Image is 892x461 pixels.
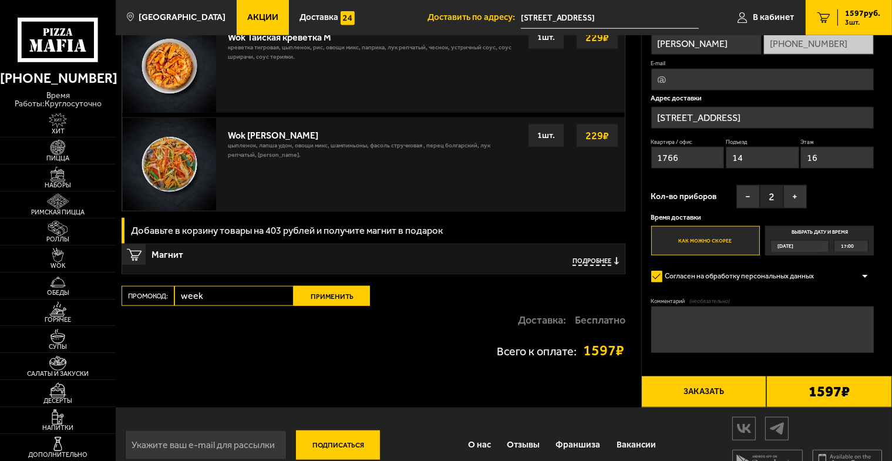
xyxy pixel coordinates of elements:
[733,418,755,439] img: vk
[845,19,880,26] span: 3 шт.
[122,117,624,211] a: Wok [PERSON_NAME]цыпленок, лапша удон, овощи микс, шампиньоны, фасоль стручковая , перец болгарск...
[228,141,519,166] p: цыпленок, лапша удон, овощи микс, шампиньоны, фасоль стручковая , перец болгарский, лук репчатый,...
[528,26,564,49] div: 1 шт.
[499,430,548,460] a: Отзывы
[341,11,355,25] img: 15daf4d41897b9f0e9f617042186c801.svg
[651,69,874,90] input: @
[651,267,824,286] label: Согласен на обработку персональных данных
[573,257,619,266] button: Подробнее
[651,95,874,102] p: Адрес доставки
[763,33,874,55] input: +7 (
[548,430,608,460] a: Франшиза
[294,286,370,306] button: Применить
[651,59,874,67] label: E-mail
[765,226,874,256] label: Выбрать дату и время
[651,193,717,201] span: Кол-во приборов
[428,13,521,22] span: Доставить по адресу:
[139,13,225,22] span: [GEOGRAPHIC_DATA]
[608,430,664,460] a: Вакансии
[122,19,624,113] a: Wok Тайская креветка Mкреветка тигровая, цыпленок, рис, овощи микс, паприка, лук репчатый, чеснок...
[131,226,443,235] h3: Добавьте в корзину товары на 403 рублей и получите магнит в подарок
[152,244,453,260] span: Магнит
[783,185,807,208] button: +
[726,138,799,146] label: Подъезд
[521,7,699,29] input: Ваш адрес доставки
[651,297,874,305] label: Комментарий
[651,214,874,221] p: Время доставки
[583,124,612,147] strong: 229 ₽
[841,241,854,251] span: 17:00
[497,346,577,358] p: Всего к оплате:
[228,43,519,68] p: креветка тигровая, цыпленок, рис, овощи микс, паприка, лук репчатый, чеснок, устричный соус, соус...
[800,138,874,146] label: Этаж
[125,430,287,460] input: Укажите ваш e-mail для рассылки
[809,384,850,399] b: 1597 ₽
[573,257,611,266] span: Подробнее
[753,13,794,22] span: В кабинет
[518,315,566,325] p: Доставка:
[651,226,760,256] label: Как можно скорее
[641,376,767,408] button: Заказать
[228,124,519,141] div: Wok [PERSON_NAME]
[247,13,278,22] span: Акции
[689,297,730,305] span: (необязательно)
[736,185,760,208] button: −
[651,33,762,55] input: Имя
[583,26,612,49] strong: 229 ₽
[584,343,625,358] strong: 1597 ₽
[845,9,880,18] span: 1597 руб.
[575,315,625,325] strong: Бесплатно
[460,430,499,460] a: О нас
[528,124,564,147] div: 1 шт.
[651,138,725,146] label: Квартира / офис
[521,7,699,29] span: Санкт-Петербург, Пискарёвский проспект, 25к2, подъезд 14
[122,286,174,306] label: Промокод:
[777,241,793,251] span: [DATE]
[299,13,338,22] span: Доставка
[760,185,783,208] span: 2
[766,418,788,439] img: tg
[296,430,379,460] button: Подписаться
